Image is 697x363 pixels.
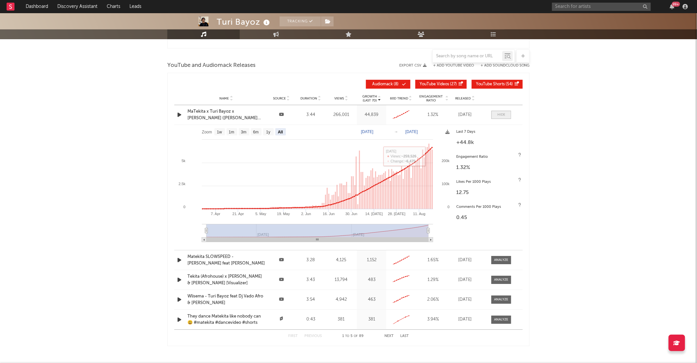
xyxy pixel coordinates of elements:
[335,332,371,340] div: 1 5 89
[670,4,675,9] button: 99+
[370,82,401,86] span: ( 8 )
[361,129,374,134] text: [DATE]
[417,95,445,102] span: Engagement Ratio
[253,130,259,134] text: 6m
[433,64,474,68] button: + Add YouTube Video
[452,112,478,118] div: [DATE]
[456,203,519,211] div: Comments Per 1000 Plays
[298,316,324,323] div: 0:43
[474,64,530,68] button: + Add SoundCloud Song
[456,97,471,100] span: Released
[220,97,229,100] span: Name
[280,16,321,26] button: Tracking
[456,214,519,222] div: 0.45
[323,212,335,216] text: 16. Jun
[456,128,519,136] div: Last 7 Days
[187,313,265,326] a: They dance Matekita like nobody can 😃 #matekita #dancevideo #shorts
[359,257,385,264] div: 1,152
[181,159,185,163] text: 5k
[255,212,266,216] text: 5. May
[229,130,235,134] text: 1m
[183,205,185,209] text: 0
[399,64,427,68] button: Export CSV
[456,189,519,197] div: 12.75
[372,82,393,86] span: Audiomack
[304,334,322,338] button: Previous
[452,296,478,303] div: [DATE]
[456,139,519,147] div: +44.8k
[420,82,457,86] span: ( 27 )
[327,316,356,323] div: 381
[327,257,356,264] div: 4,125
[442,182,450,186] text: 100k
[362,98,377,102] p: (Last 7d)
[413,212,425,216] text: 11. Aug
[359,277,385,283] div: 483
[452,257,478,264] div: [DATE]
[481,64,530,68] button: + Add SoundCloud Song
[300,97,317,100] span: Duration
[390,97,408,100] span: 60D Trend
[327,277,356,283] div: 13,794
[298,112,324,118] div: 3:44
[327,112,356,118] div: 266,001
[417,316,449,323] div: 3.94 %
[211,212,220,216] text: 7. Apr
[217,16,271,27] div: Turi Bayoz
[241,130,247,134] text: 3m
[346,335,349,338] span: to
[417,277,449,283] div: 1.29 %
[452,316,478,323] div: [DATE]
[233,212,244,216] text: 21. Apr
[388,212,405,216] text: 28. [DATE]
[355,37,359,40] span: of
[433,54,502,59] input: Search by song name or URL
[456,164,519,172] div: 1.32 %
[405,129,418,134] text: [DATE]
[187,108,265,121] div: MaTekita x Turi Bayoz x [PERSON_NAME] ([PERSON_NAME] Audio)
[415,80,467,89] button: YouTube Videos(27)
[187,293,265,306] a: Wlisema - Turi Bayoz feat Dj Vado Afro & [PERSON_NAME]
[552,3,651,11] input: Search for artists
[273,97,286,100] span: Source
[394,129,398,134] text: →
[298,257,324,264] div: 3:28
[187,273,265,286] a: Tekita (Afrohouse) x [PERSON_NAME] & [PERSON_NAME] [Visualizer]
[266,130,270,134] text: 1y
[476,82,513,86] span: ( 54 )
[327,296,356,303] div: 4,942
[417,257,449,264] div: 1.65 %
[417,112,449,118] div: 1.32 %
[288,334,298,338] button: First
[384,334,394,338] button: Next
[278,130,283,134] text: All
[365,212,383,216] text: 14. [DATE]
[427,64,474,68] div: + Add YouTube Video
[417,296,449,303] div: 2.06 %
[362,95,377,98] p: Growth
[298,296,324,303] div: 3:54
[347,37,351,40] span: to
[187,254,265,266] a: Matekita SLOWSPEED - [PERSON_NAME] feat [PERSON_NAME]
[354,335,358,338] span: of
[277,212,290,216] text: 19. May
[298,277,324,283] div: 3:43
[456,178,519,186] div: Likes Per 1000 Plays
[452,277,478,283] div: [DATE]
[359,296,385,303] div: 463
[179,182,185,186] text: 2.5k
[359,112,385,118] div: 44,839
[448,205,450,209] text: 0
[442,159,450,163] text: 200k
[672,2,680,7] div: 99 +
[346,212,357,216] text: 30. Jun
[202,130,212,134] text: Zoom
[476,82,505,86] span: YouTube Shorts
[420,82,449,86] span: YouTube Videos
[366,80,410,89] button: Audiomack(8)
[301,212,311,216] text: 2. Jun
